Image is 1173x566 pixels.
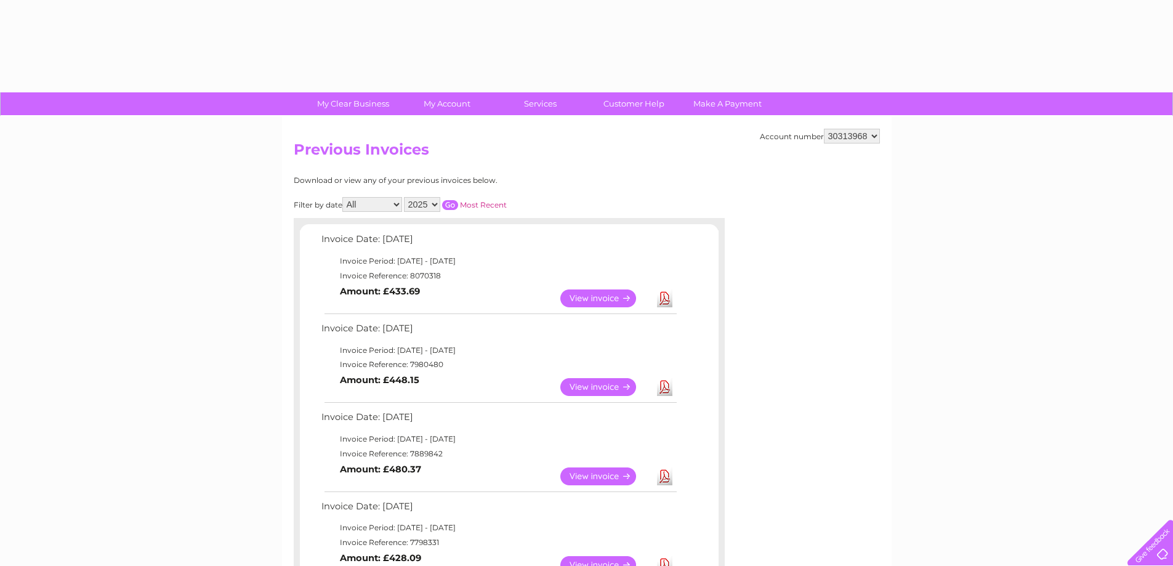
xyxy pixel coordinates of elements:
a: Download [657,378,672,396]
a: Most Recent [460,200,507,209]
a: My Clear Business [302,92,404,115]
a: Download [657,289,672,307]
td: Invoice Reference: 7980480 [318,357,679,372]
td: Invoice Reference: 7889842 [318,447,679,461]
b: Amount: £428.09 [340,552,421,564]
td: Invoice Date: [DATE] [318,409,679,432]
a: Customer Help [583,92,685,115]
td: Invoice Date: [DATE] [318,231,679,254]
a: My Account [396,92,498,115]
b: Amount: £480.37 [340,464,421,475]
td: Invoice Reference: 7798331 [318,535,679,550]
a: View [560,289,651,307]
td: Invoice Period: [DATE] - [DATE] [318,432,679,447]
a: Services [490,92,591,115]
b: Amount: £433.69 [340,286,420,297]
div: Filter by date [294,197,617,212]
div: Account number [760,129,880,144]
a: Download [657,467,672,485]
td: Invoice Period: [DATE] - [DATE] [318,343,679,358]
h2: Previous Invoices [294,141,880,164]
a: View [560,378,651,396]
td: Invoice Date: [DATE] [318,498,679,521]
b: Amount: £448.15 [340,374,419,386]
td: Invoice Reference: 8070318 [318,269,679,283]
td: Invoice Period: [DATE] - [DATE] [318,254,679,269]
div: Download or view any of your previous invoices below. [294,176,617,185]
a: Make A Payment [677,92,778,115]
td: Invoice Date: [DATE] [318,320,679,343]
td: Invoice Period: [DATE] - [DATE] [318,520,679,535]
a: View [560,467,651,485]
